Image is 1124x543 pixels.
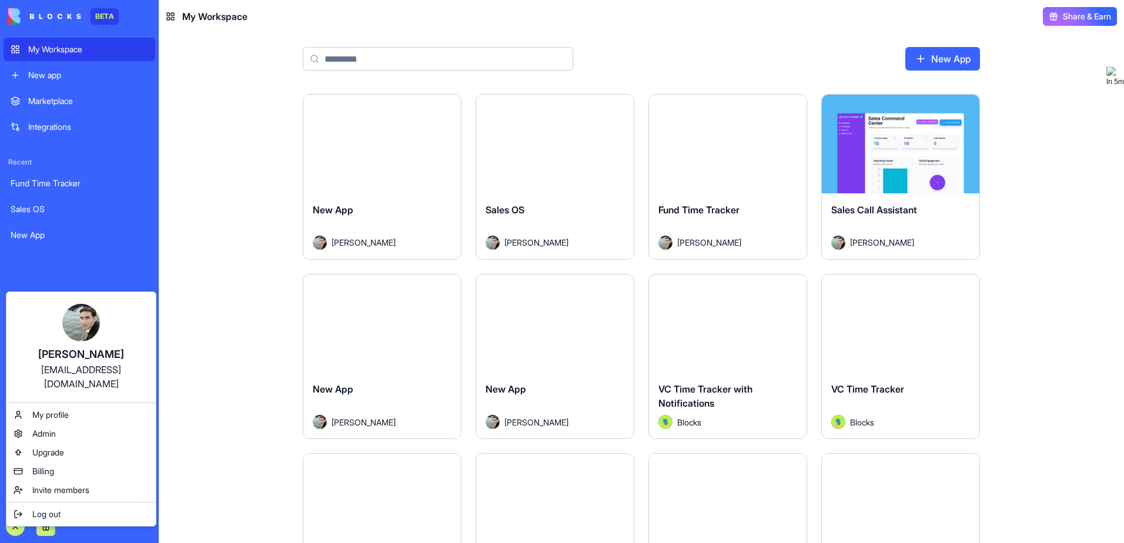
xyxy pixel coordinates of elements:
[62,304,100,341] img: ACg8ocLgft2zbYhxCVX_QnRk8wGO17UHpwh9gymK_VQRDnGx1cEcXohv=s96-c
[9,443,153,462] a: Upgrade
[32,484,89,496] span: Invite members
[18,346,144,363] div: [PERSON_NAME]
[9,462,153,481] a: Billing
[1106,76,1124,88] div: In 5m
[9,424,153,443] a: Admin
[1106,66,1116,76] img: logo
[11,203,148,215] div: Sales OS
[9,405,153,424] a: My profile
[32,447,64,458] span: Upgrade
[11,177,148,189] div: Fund Time Tracker
[32,508,61,520] span: Log out
[32,409,69,421] span: My profile
[9,294,153,400] a: [PERSON_NAME][EMAIL_ADDRESS][DOMAIN_NAME]
[11,229,148,241] div: New App
[9,481,153,500] a: Invite members
[32,428,56,440] span: Admin
[18,363,144,391] div: [EMAIL_ADDRESS][DOMAIN_NAME]
[32,465,54,477] span: Billing
[4,157,155,167] span: Recent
